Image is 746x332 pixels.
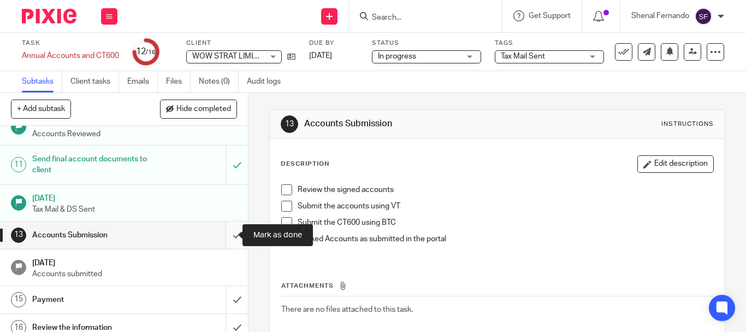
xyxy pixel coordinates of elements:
[11,100,71,118] button: + Add subtask
[631,10,689,21] p: Shenal Fernando
[127,71,158,92] a: Emails
[186,39,295,48] label: Client
[281,115,298,133] div: 13
[281,306,413,313] span: There are no files attached to this task.
[378,53,416,60] span: In progress
[11,292,26,307] div: 15
[298,201,713,212] p: Submit the accounts using VT
[22,9,76,24] img: Pixie
[247,71,289,92] a: Audit logs
[298,184,713,195] p: Review the signed accounts
[70,71,119,92] a: Client tasks
[32,204,238,215] p: Tax Mail & DS Sent
[695,8,712,25] img: svg%3E
[304,118,520,130] h1: Accounts Submission
[176,105,231,114] span: Hide completed
[11,157,26,172] div: 11
[309,52,332,60] span: [DATE]
[32,292,154,308] h1: Payment
[11,228,26,243] div: 13
[166,71,191,92] a: Files
[32,255,238,269] h1: [DATE]
[136,45,156,58] div: 12
[495,39,604,48] label: Tags
[192,53,267,60] span: WOW STRAT LIMITED
[298,234,713,244] p: Marked Accounts as submitted in the portal
[22,50,119,61] div: Annual Accounts and CT600
[32,151,154,179] h1: Send final account documents to client
[32,190,238,204] h1: [DATE]
[146,49,156,55] small: /16
[281,283,334,289] span: Attachments
[529,12,571,20] span: Get Support
[22,39,119,48] label: Task
[22,71,62,92] a: Subtasks
[281,160,329,168] p: Description
[160,100,237,118] button: Hide completed
[637,155,714,173] button: Edit description
[309,39,358,48] label: Due by
[32,269,238,279] p: Accounts submitted
[32,129,238,139] p: Accounts Reviewed
[372,39,481,48] label: Status
[371,13,469,23] input: Search
[199,71,239,92] a: Notes (0)
[661,120,714,129] div: Instructions
[501,53,545,60] span: Tax Mail Sent
[32,227,154,243] h1: Accounts Submission
[298,217,713,228] p: Submit the CT600 using BTC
